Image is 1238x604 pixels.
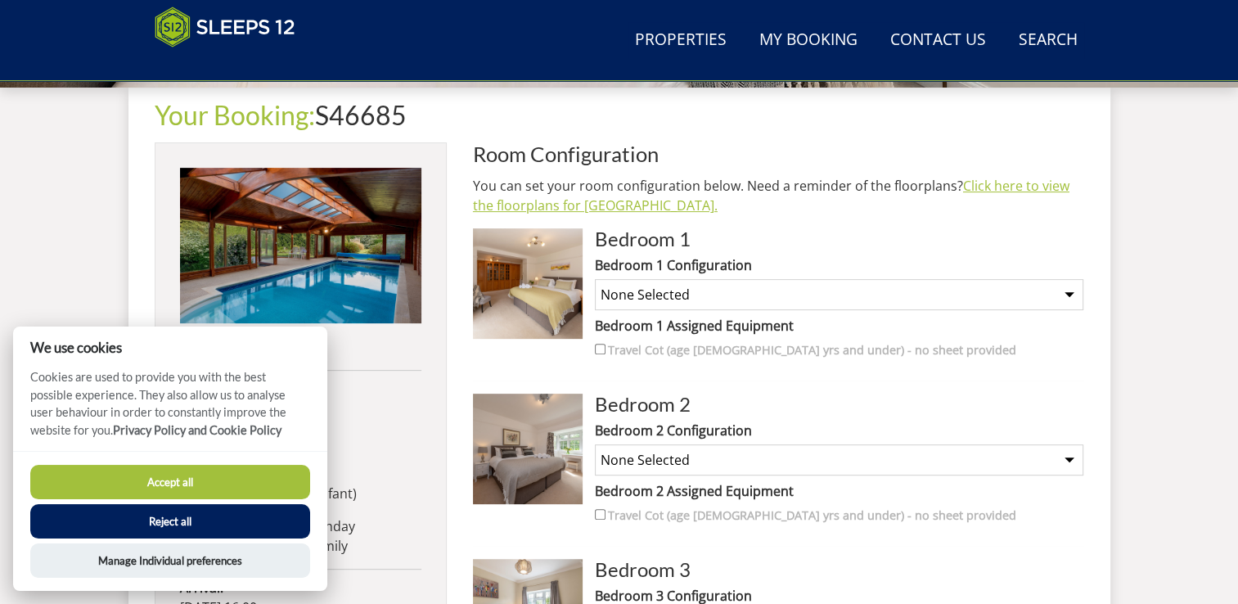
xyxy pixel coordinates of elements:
[473,394,583,503] img: Room Image
[30,543,310,578] button: Manage Individual preferences
[155,101,1084,129] h1: S46685
[473,142,1084,165] h2: Room Configuration
[595,228,1083,250] h3: Bedroom 1
[595,394,1083,415] h3: Bedroom 2
[473,177,1069,214] a: Click here to view the floorplans for [GEOGRAPHIC_DATA].
[1012,22,1084,59] a: Search
[30,465,310,499] button: Accept all
[473,228,583,338] img: Room Image
[884,22,993,59] a: Contact Us
[595,559,1083,580] h3: Bedroom 3
[155,7,295,47] img: Sleeps 12
[608,341,1016,359] label: Travel Cot (age [DEMOGRAPHIC_DATA] yrs and under) - no sheet provided
[30,504,310,539] button: Reject all
[155,99,315,131] a: Your Booking:
[595,481,1083,501] label: Bedroom 2 Assigned Equipment
[595,255,1083,275] label: Bedroom 1 Configuration
[180,168,421,359] a: Garden Court
[180,579,223,597] strong: Arrival:
[113,423,281,437] a: Privacy Policy and Cookie Policy
[473,176,1084,215] p: You can set your room configuration below. Need a reminder of the floorplans?
[753,22,864,59] a: My Booking
[595,421,1083,440] label: Bedroom 2 Configuration
[180,168,421,323] img: An image of 'Garden Court'
[146,57,318,71] iframe: Customer reviews powered by Trustpilot
[306,485,353,503] span: infant
[13,368,327,451] p: Cookies are used to provide you with the best possible experience. They also allow us to analyse ...
[628,22,733,59] a: Properties
[595,316,1083,336] label: Bedroom 1 Assigned Equipment
[608,507,1016,525] label: Travel Cot (age [DEMOGRAPHIC_DATA] yrs and under) - no sheet provided
[13,340,327,355] h2: We use cookies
